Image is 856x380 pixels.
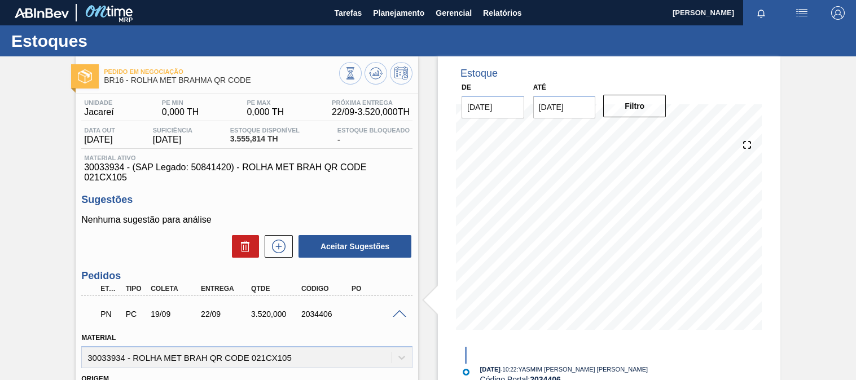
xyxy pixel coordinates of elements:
img: atual [463,369,469,375]
span: 0,000 TH [162,107,199,117]
span: Pedido em Negociação [104,68,339,75]
div: Coleta [148,285,203,293]
span: Estoque Disponível [230,127,300,134]
span: Suficiência [153,127,192,134]
div: 3.520,000 [248,310,304,319]
span: Tarefas [334,6,362,20]
span: Jacareí [84,107,113,117]
button: Aceitar Sugestões [298,235,411,258]
span: [DATE] [153,135,192,145]
div: Etapa [98,285,122,293]
span: Relatórios [483,6,521,20]
button: Atualizar Gráfico [365,62,387,85]
div: Aceitar Sugestões [293,234,412,259]
img: TNhmsLtSVTkK8tSr43FrP2fwEKptu5GPRR3wAAAABJRU5ErkJggg== [15,8,69,18]
span: Estoque Bloqueado [337,127,410,134]
div: 19/09/2025 [148,310,203,319]
img: Logout [831,6,845,20]
span: PE MAX [247,99,284,106]
div: 2034406 [298,310,354,319]
div: Tipo [123,285,148,293]
span: [DATE] [84,135,115,145]
img: userActions [795,6,809,20]
div: Entrega [198,285,253,293]
p: PN [100,310,120,319]
h3: Sugestões [81,194,412,206]
span: 0,000 TH [247,107,284,117]
div: Código [298,285,354,293]
span: Gerencial [436,6,472,20]
input: dd/mm/yyyy [533,96,596,118]
div: Excluir Sugestões [226,235,259,258]
span: Próxima Entrega [332,99,410,106]
div: Pedido em Negociação [98,302,122,326]
span: [DATE] [480,366,501,373]
span: - 10:22 [501,366,516,373]
span: 30033934 - (SAP Legado: 50841420) - ROLHA MET BRAH QR CODE 021CX105 [84,162,410,183]
button: Filtro [603,95,666,117]
div: Pedido de Compra [123,310,148,319]
div: Nova sugestão [259,235,293,258]
span: : YASMIM [PERSON_NAME] [PERSON_NAME] [516,366,648,373]
div: 22/09/2025 [198,310,253,319]
label: De [462,83,471,91]
h1: Estoques [11,34,212,47]
span: Material ativo [84,154,410,161]
span: Planejamento [373,6,424,20]
h3: Pedidos [81,270,412,282]
label: Até [533,83,546,91]
span: Data out [84,127,115,134]
label: Material [81,334,116,342]
span: BR16 - ROLHA MET BRAHMA QR CODE [104,76,339,85]
div: PO [349,285,404,293]
div: Qtde [248,285,304,293]
input: dd/mm/yyyy [462,96,524,118]
button: Notificações [743,5,779,21]
span: 22/09 - 3.520,000 TH [332,107,410,117]
div: Estoque [460,68,498,79]
span: PE MIN [162,99,199,106]
span: 3.555,814 TH [230,135,300,143]
img: Ícone [78,69,92,83]
p: Nenhuma sugestão para análise [81,215,412,225]
span: Unidade [84,99,113,106]
button: Programar Estoque [390,62,412,85]
button: Visão Geral dos Estoques [339,62,362,85]
div: - [335,127,412,145]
